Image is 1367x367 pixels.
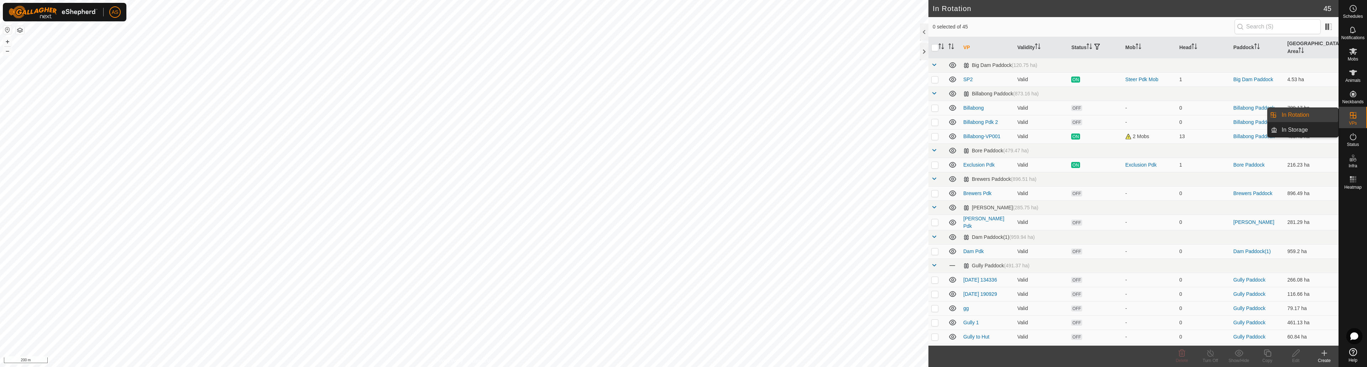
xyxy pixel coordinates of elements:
[963,148,1029,154] div: Bore Paddock
[9,6,98,19] img: Gallagher Logo
[1015,273,1069,287] td: Valid
[963,205,1038,211] div: [PERSON_NAME]
[1071,291,1082,297] span: OFF
[1284,301,1339,315] td: 79.17 ha
[1071,305,1082,311] span: OFF
[3,26,12,34] button: Reset Map
[1125,104,1174,112] div: -
[3,37,12,46] button: +
[963,190,991,196] a: Brewers Pdk
[963,133,1000,139] a: Billabong-VP001
[963,216,1004,229] a: [PERSON_NAME] Pdk
[1177,344,1231,358] td: 2
[1125,305,1174,312] div: -
[471,358,492,364] a: Contact Us
[1015,72,1069,86] td: Valid
[1125,219,1174,226] div: -
[1122,37,1177,58] th: Mob
[1125,190,1174,197] div: -
[1125,333,1174,341] div: -
[963,320,979,325] a: Gully 1
[1349,121,1357,125] span: VPs
[963,119,998,125] a: Billabong Pdk 2
[1268,108,1338,122] li: In Rotation
[1071,77,1080,83] span: ON
[1282,357,1310,364] div: Edit
[1015,244,1069,258] td: Valid
[1015,315,1069,330] td: Valid
[1071,320,1082,326] span: OFF
[1177,186,1231,200] td: 0
[1196,357,1225,364] div: Turn Off
[1004,263,1030,268] span: (491.37 ha)
[1191,44,1197,50] p-sorticon: Activate to sort
[1234,320,1266,325] a: Gully Paddock
[1253,357,1282,364] div: Copy
[1177,129,1231,143] td: 13
[963,176,1036,182] div: Brewers Paddock
[1235,19,1321,34] input: Search (S)
[1015,287,1069,301] td: Valid
[963,291,997,297] a: [DATE] 190929
[1015,115,1069,129] td: Valid
[1177,37,1231,58] th: Head
[963,334,989,340] a: Gully to Hut
[1003,148,1029,153] span: (479.47 ha)
[963,277,997,283] a: [DATE] 134336
[1071,334,1082,340] span: OFF
[933,4,1324,13] h2: In Rotation
[1284,72,1339,86] td: 4.53 ha
[1234,277,1266,283] a: Gully Paddock
[1177,158,1231,172] td: 1
[1339,345,1367,365] a: Help
[1177,273,1231,287] td: 0
[1234,305,1266,311] a: Gully Paddock
[1254,44,1260,50] p-sorticon: Activate to sort
[1344,185,1362,189] span: Heatmap
[1125,161,1174,169] div: Exclusion Pdk
[960,37,1015,58] th: VP
[436,358,463,364] a: Privacy Policy
[1284,287,1339,301] td: 116.66 ha
[1341,36,1365,40] span: Notifications
[1225,357,1253,364] div: Show/Hide
[1177,315,1231,330] td: 0
[1177,72,1231,86] td: 1
[1234,248,1271,254] a: Dam Paddock(1)
[1234,219,1274,225] a: [PERSON_NAME]
[1125,133,1174,140] div: 2 Mobs
[963,77,973,82] a: SP2
[1071,162,1080,168] span: ON
[1177,287,1231,301] td: 0
[1231,37,1285,58] th: Paddock
[1284,37,1339,58] th: [GEOGRAPHIC_DATA] Area
[1324,3,1331,14] span: 45
[1136,44,1141,50] p-sorticon: Activate to sort
[1177,330,1231,344] td: 0
[933,23,1235,31] span: 0 selected of 45
[1071,220,1082,226] span: OFF
[963,305,969,311] a: gg
[1086,44,1092,50] p-sorticon: Activate to sort
[1177,215,1231,230] td: 0
[1342,100,1363,104] span: Neckbands
[1013,91,1039,96] span: (873.16 ha)
[1234,162,1265,168] a: Bore Paddock
[1015,158,1069,172] td: Valid
[1284,186,1339,200] td: 896.49 ha
[1015,330,1069,344] td: Valid
[1284,101,1339,115] td: 709.17 ha
[1284,315,1339,330] td: 461.13 ha
[1177,244,1231,258] td: 0
[1071,105,1082,111] span: OFF
[1234,119,1275,125] a: Billabong Paddock
[1345,78,1361,83] span: Animals
[1284,273,1339,287] td: 266.08 ha
[1348,164,1357,168] span: Infra
[1035,44,1041,50] p-sorticon: Activate to sort
[1234,133,1275,139] a: Billabong Paddock
[963,248,984,254] a: Dam Pdk
[1177,101,1231,115] td: 0
[1071,133,1080,140] span: ON
[1234,105,1275,111] a: Billabong Paddock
